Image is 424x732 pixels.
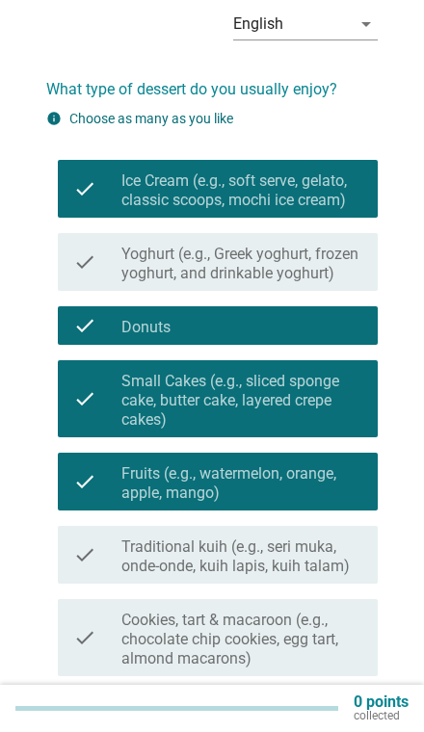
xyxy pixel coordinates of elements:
[354,695,409,709] p: 0 points
[121,318,171,337] label: Donuts
[73,607,96,668] i: check
[121,537,362,576] label: Traditional kuih (e.g., seri muka, onde-onde, kuih lapis, kuih talam)
[69,111,233,126] label: Choose as many as you like
[46,111,62,126] i: info
[354,709,409,722] p: collected
[121,171,362,210] label: Ice Cream (e.g., soft serve, gelato, classic scoops, mochi ice cream)
[233,15,283,33] div: English
[73,314,96,337] i: check
[121,245,362,283] label: Yoghurt (e.g., Greek yoghurt, frozen yoghurt, and drinkable yoghurt)
[73,368,96,430] i: check
[73,460,96,503] i: check
[73,534,96,576] i: check
[121,372,362,430] label: Small Cakes (e.g., sliced sponge cake, butter cake, layered crepe cakes)
[121,464,362,503] label: Fruits (e.g., watermelon, orange, apple, mango)
[73,168,96,210] i: check
[355,13,378,36] i: arrow_drop_down
[73,241,96,283] i: check
[46,59,378,101] h2: What type of dessert do you usually enjoy?
[121,611,362,668] label: Cookies, tart & macaroon (e.g., chocolate chip cookies, egg tart, almond macarons)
